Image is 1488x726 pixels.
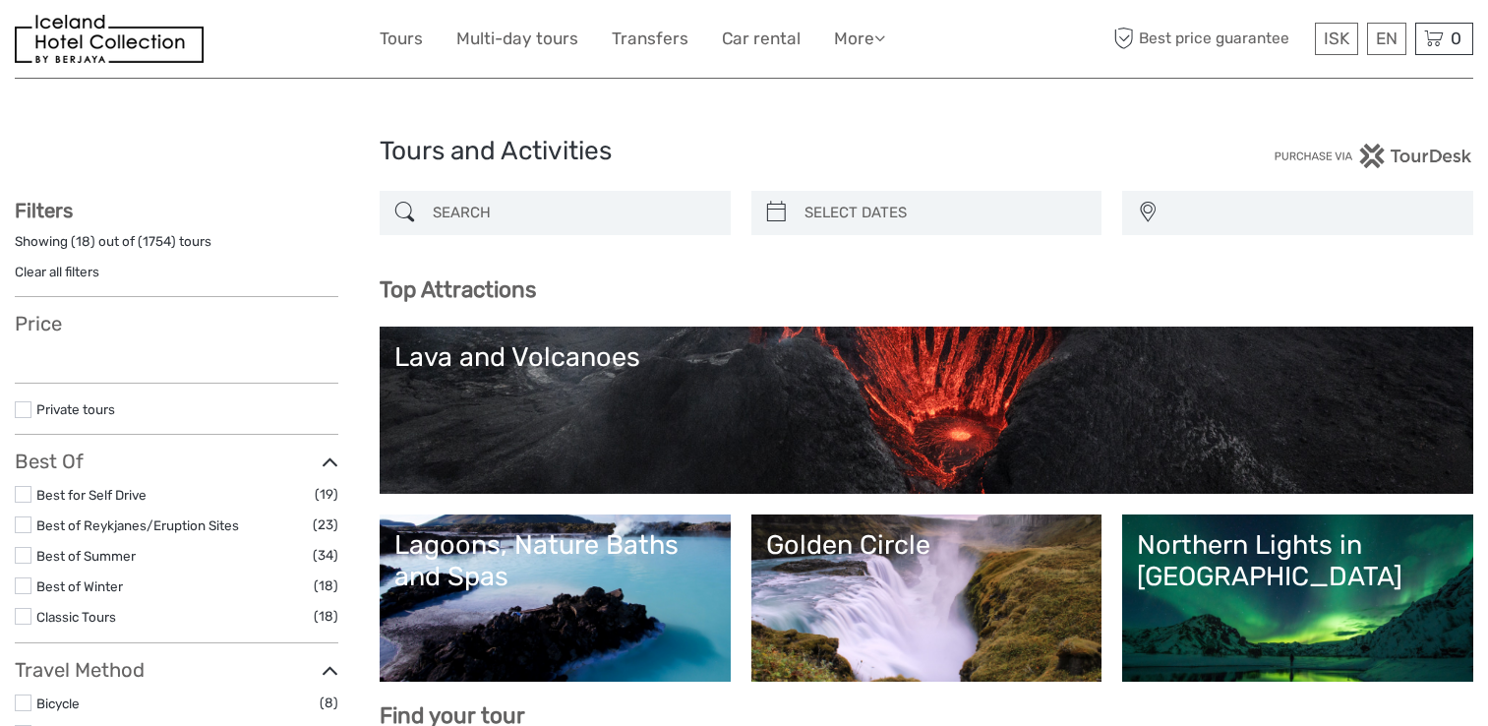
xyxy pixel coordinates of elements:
[834,25,885,53] a: More
[1324,29,1349,48] span: ISK
[36,517,239,533] a: Best of Reykjanes/Eruption Sites
[380,136,1109,167] h1: Tours and Activities
[1448,29,1464,48] span: 0
[722,25,801,53] a: Car rental
[36,696,80,711] a: Bicycle
[15,232,338,263] div: Showing ( ) out of ( ) tours
[380,276,536,303] b: Top Attractions
[15,199,73,222] strong: Filters
[797,196,1093,230] input: SELECT DATES
[313,514,338,536] span: (23)
[394,341,1458,373] div: Lava and Volcanoes
[315,483,338,506] span: (19)
[425,196,721,230] input: SEARCH
[313,544,338,567] span: (34)
[1274,144,1473,168] img: PurchaseViaTourDesk.png
[1137,529,1458,593] div: Northern Lights in [GEOGRAPHIC_DATA]
[1137,529,1458,667] a: Northern Lights in [GEOGRAPHIC_DATA]
[76,232,90,251] label: 18
[380,25,423,53] a: Tours
[320,692,338,714] span: (8)
[314,575,338,597] span: (18)
[143,232,171,251] label: 1754
[36,578,123,594] a: Best of Winter
[394,529,716,593] div: Lagoons, Nature Baths and Spas
[36,609,116,625] a: Classic Tours
[15,658,338,682] h3: Travel Method
[36,487,147,503] a: Best for Self Drive
[612,25,688,53] a: Transfers
[394,341,1458,479] a: Lava and Volcanoes
[1367,23,1406,55] div: EN
[15,450,338,473] h3: Best Of
[766,529,1088,667] a: Golden Circle
[15,15,204,63] img: 481-8f989b07-3259-4bb0-90ed-3da368179bdc_logo_small.jpg
[36,548,136,564] a: Best of Summer
[766,529,1088,561] div: Golden Circle
[1108,23,1310,55] span: Best price guarantee
[36,401,115,417] a: Private tours
[15,264,99,279] a: Clear all filters
[394,529,716,667] a: Lagoons, Nature Baths and Spas
[314,605,338,628] span: (18)
[15,312,338,335] h3: Price
[456,25,578,53] a: Multi-day tours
